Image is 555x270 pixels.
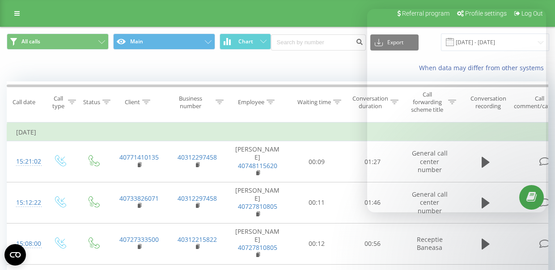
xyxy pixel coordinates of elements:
div: Call date [13,98,35,106]
a: 40312215822 [178,235,217,244]
a: 40733826071 [119,194,159,202]
td: 00:11 [289,182,345,224]
td: 00:12 [289,223,345,264]
td: 00:09 [289,141,345,182]
td: [PERSON_NAME] [226,182,289,224]
div: 15:21:02 [16,153,34,170]
div: Waiting time [297,98,331,106]
div: Client [125,98,140,106]
td: [PERSON_NAME] [226,141,289,182]
td: 01:46 [345,182,401,224]
button: Main [113,34,215,50]
td: Receptie Baneasa [401,223,459,264]
div: Conversation duration [352,95,388,110]
a: 40748115620 [238,161,277,170]
input: Search by number [271,34,366,51]
span: All calls [21,38,40,45]
a: 40312297458 [178,153,217,161]
td: 01:27 [345,141,401,182]
a: 40727810805 [238,202,277,211]
a: 40771410135 [119,153,159,161]
button: Open CMP widget [4,244,26,266]
div: 15:12:22 [16,194,34,211]
td: [PERSON_NAME] [226,223,289,264]
button: Chart [220,34,271,50]
button: All calls [7,34,109,50]
div: Status [83,98,100,106]
a: 40727810805 [238,243,277,252]
iframe: Intercom live chat [367,9,546,212]
div: Employee [238,98,264,106]
a: 40727333500 [119,235,159,244]
iframe: Intercom live chat [525,219,546,241]
div: Call type [51,95,66,110]
div: Business number [168,95,214,110]
a: 40312297458 [178,194,217,202]
span: Chart [238,38,253,45]
div: 15:08:00 [16,235,34,253]
td: 00:56 [345,223,401,264]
